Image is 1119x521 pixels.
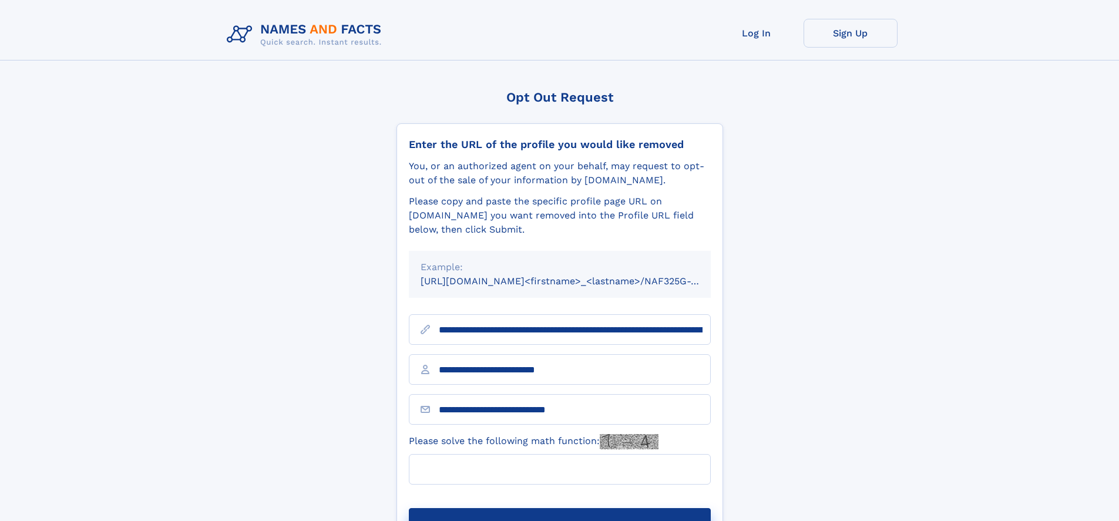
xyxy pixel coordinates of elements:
label: Please solve the following math function: [409,434,658,449]
div: Example: [421,260,699,274]
a: Sign Up [804,19,898,48]
small: [URL][DOMAIN_NAME]<firstname>_<lastname>/NAF325G-xxxxxxxx [421,275,733,287]
div: You, or an authorized agent on your behalf, may request to opt-out of the sale of your informatio... [409,159,711,187]
a: Log In [710,19,804,48]
div: Opt Out Request [396,90,723,105]
div: Please copy and paste the specific profile page URL on [DOMAIN_NAME] you want removed into the Pr... [409,194,711,237]
div: Enter the URL of the profile you would like removed [409,138,711,151]
img: Logo Names and Facts [222,19,391,51]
